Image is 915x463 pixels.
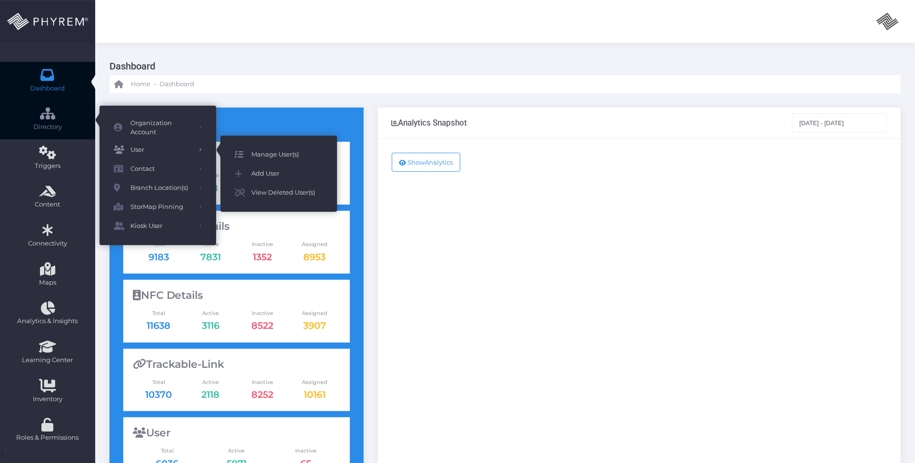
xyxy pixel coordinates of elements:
input: Select Date Range [792,113,887,132]
a: 8252 [252,389,274,400]
a: 3116 [202,320,219,331]
a: Home [114,75,150,93]
a: Organization Account [99,115,216,140]
span: Maps [39,278,56,287]
span: Learning Center [6,355,89,365]
span: Active [185,309,237,317]
span: Active [185,378,237,386]
a: 7831 [200,251,221,263]
span: View Deleted User(s) [251,187,323,199]
li: - [152,79,158,89]
span: Home [131,79,150,89]
span: StorMap Pinning [130,201,192,213]
a: 1352 [253,251,272,263]
a: Contact [99,159,216,178]
div: User [133,427,341,439]
span: Active [202,447,271,455]
span: Dashboard [30,84,65,93]
a: View Deleted User(s) [220,183,337,202]
a: 9183 [149,251,169,263]
span: Contact [130,163,192,175]
span: Assigned [288,309,340,317]
span: Inactive [271,447,341,455]
a: Branch Location(s) [99,178,216,197]
a: StorMap Pinning [99,197,216,217]
span: Inactive [237,378,288,386]
span: Analytics & Insights [6,316,89,326]
a: 2118 [201,389,219,400]
span: Show [408,158,425,166]
span: Assigned [288,378,340,386]
span: Organization Account [130,118,192,137]
span: Inventory [6,394,89,404]
span: Inactive [237,240,288,248]
span: Roles & Permissions [6,433,89,443]
a: User [99,140,216,159]
span: User [130,144,192,156]
a: Manage User(s) [220,145,337,164]
a: 11638 [147,320,170,331]
span: Add User [251,167,323,180]
a: 8522 [252,320,274,331]
a: 10370 [145,389,172,400]
span: Assigned [288,240,340,248]
a: 10161 [304,389,326,400]
span: Connectivity [6,239,89,248]
h3: Dashboard [109,57,894,75]
span: Total [133,378,185,386]
span: Branch Location(s) [130,182,192,194]
span: Inactive [237,309,288,317]
span: Total [133,447,202,455]
div: QR-Code Details [133,220,341,233]
a: Dashboard [159,75,194,93]
span: Content [6,200,89,209]
span: Kiosk User [130,220,192,232]
span: Triggers [6,161,89,171]
span: Dashboard [159,79,194,89]
div: Trackable-Link [133,358,341,371]
a: 3907 [303,320,326,331]
a: 8953 [303,251,326,263]
span: Directory [6,122,89,132]
span: Manage User(s) [251,148,323,161]
a: Add User [220,164,337,183]
div: Analytics Snapshot [392,118,467,128]
button: ShowAnalytics [392,153,461,172]
a: Kiosk User [99,217,216,236]
div: NFC Details [133,289,341,302]
span: Total [133,309,185,317]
